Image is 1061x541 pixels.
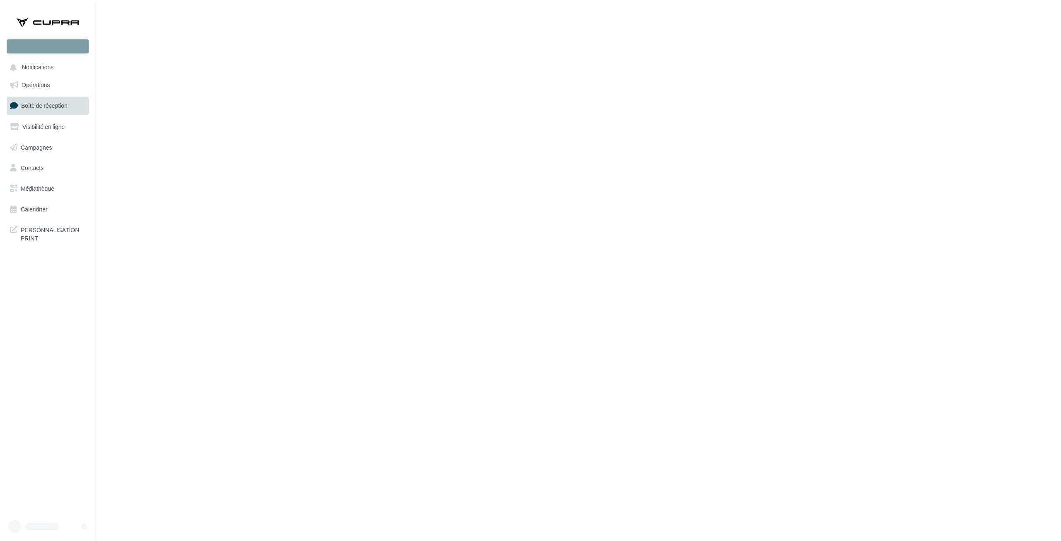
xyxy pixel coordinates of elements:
a: PERSONNALISATION PRINT [5,221,90,245]
a: Contacts [5,159,90,177]
span: Campagnes [21,143,52,150]
a: Campagnes [5,139,90,156]
span: Boîte de réception [21,102,68,109]
span: Médiathèque [21,185,54,192]
a: Médiathèque [5,180,90,197]
a: Boîte de réception [5,97,90,114]
div: Nouvelle campagne [7,39,89,53]
span: Visibilité en ligne [22,123,65,130]
span: Notifications [22,64,53,71]
span: Contacts [21,164,44,171]
span: PERSONNALISATION PRINT [21,224,85,242]
a: Calendrier [5,201,90,218]
a: Visibilité en ligne [5,118,90,136]
span: Calendrier [21,206,48,213]
a: Opérations [5,76,90,94]
span: Opérations [22,81,50,88]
